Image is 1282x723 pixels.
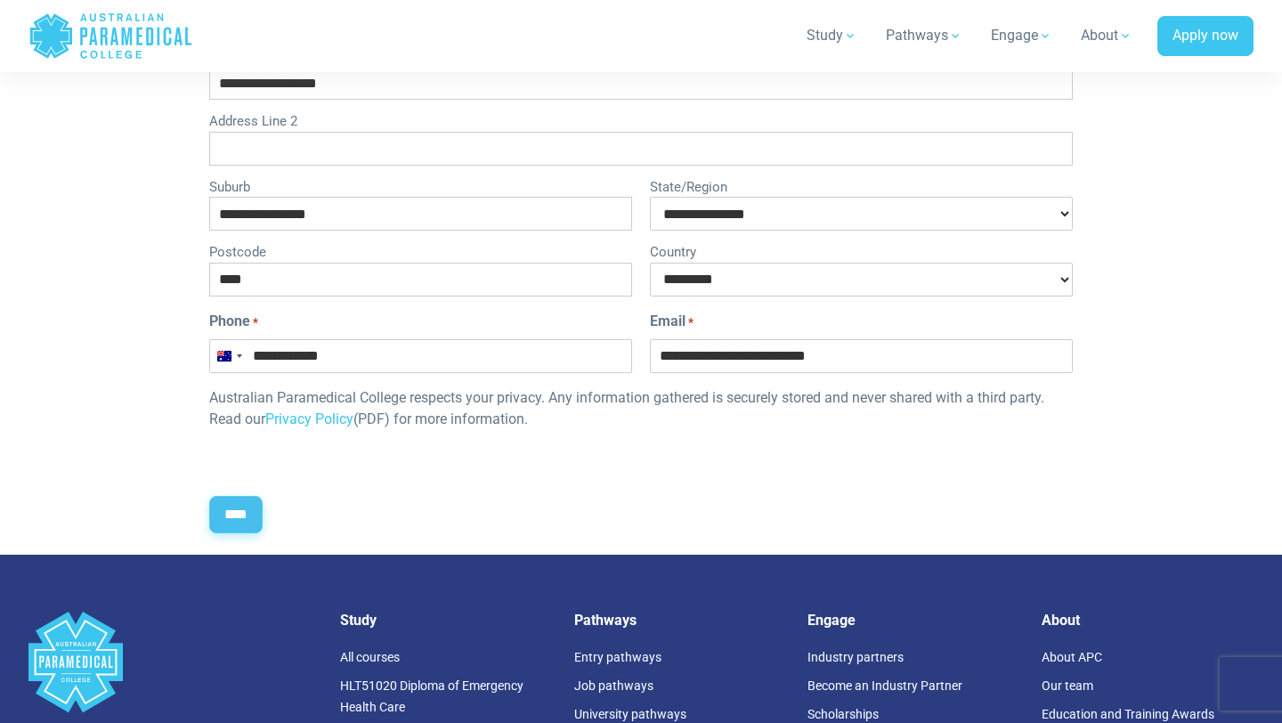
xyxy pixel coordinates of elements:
[807,707,879,721] a: Scholarships
[265,410,353,427] a: Privacy Policy
[796,11,868,61] a: Study
[340,612,553,629] h5: Study
[1070,11,1143,61] a: About
[1042,650,1102,664] a: About APC
[340,678,523,714] a: HLT51020 Diploma of Emergency Health Care
[209,387,1073,430] p: Australian Paramedical College respects your privacy. Any information gathered is securely stored...
[209,173,632,198] label: Suburb
[980,11,1063,61] a: Engage
[650,238,1073,263] label: Country
[807,612,1020,629] h5: Engage
[574,650,661,664] a: Entry pathways
[650,173,1073,198] label: State/Region
[340,650,400,664] a: All courses
[209,311,258,332] label: Phone
[1042,678,1093,693] a: Our team
[574,612,787,629] h5: Pathways
[210,340,247,372] button: Selected country
[650,311,694,332] label: Email
[807,650,904,664] a: Industry partners
[574,678,653,693] a: Job pathways
[574,707,686,721] a: University pathways
[1157,16,1254,57] a: Apply now
[1042,612,1254,629] h5: About
[1042,707,1214,721] a: Education and Training Awards
[209,238,632,263] label: Postcode
[28,612,319,712] a: Space
[28,7,193,65] a: Australian Paramedical College
[875,11,973,61] a: Pathways
[807,678,962,693] a: Become an Industry Partner
[209,107,1073,132] label: Address Line 2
